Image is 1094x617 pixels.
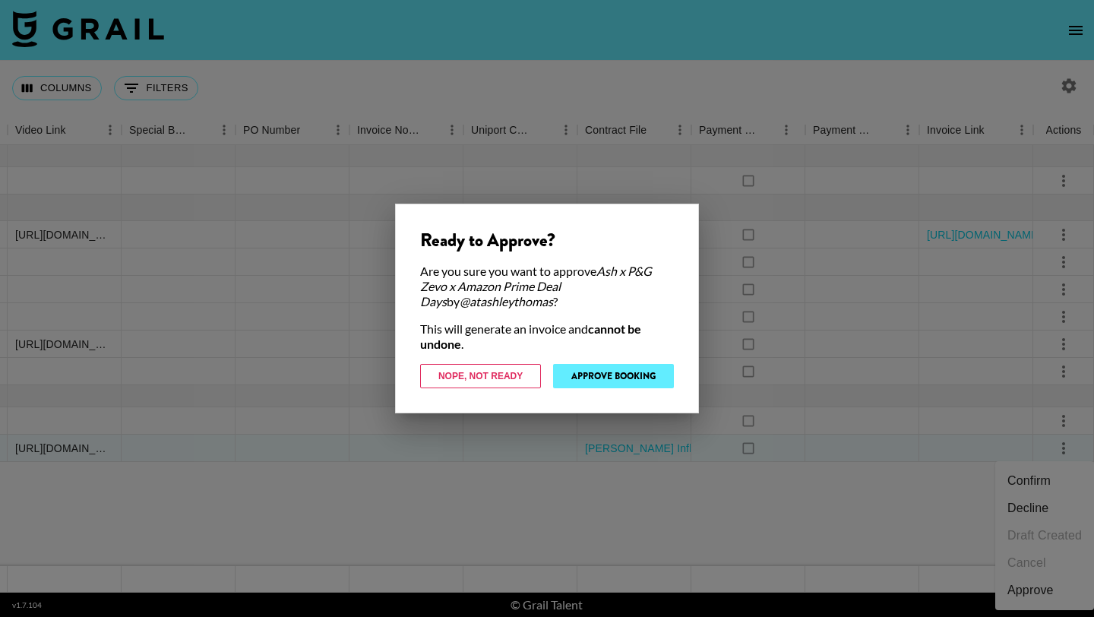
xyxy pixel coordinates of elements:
[553,364,674,388] button: Approve Booking
[460,294,553,308] em: @ atashleythomas
[420,321,674,352] div: This will generate an invoice and .
[420,264,674,309] div: Are you sure you want to approve by ?
[420,321,641,351] strong: cannot be undone
[420,229,674,252] div: Ready to Approve?
[420,264,652,308] em: Ash x P&G Zevo x Amazon Prime Deal Days
[420,364,541,388] button: Nope, Not Ready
